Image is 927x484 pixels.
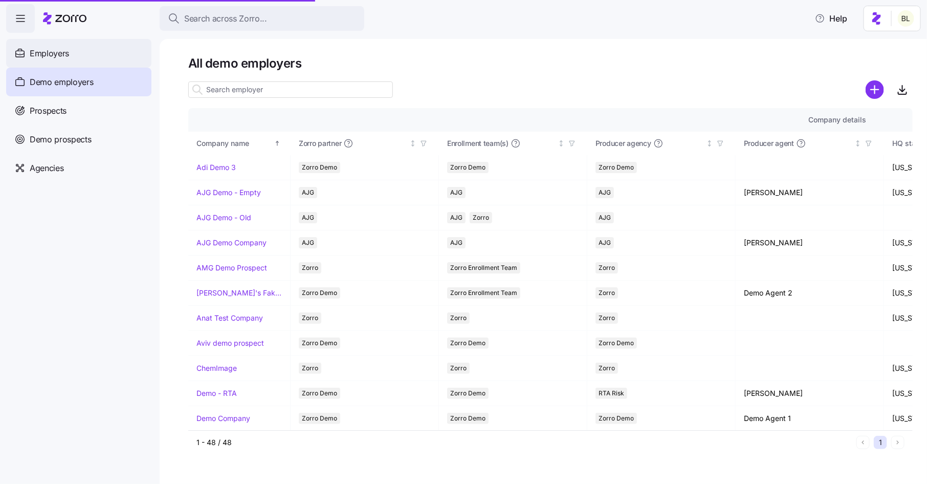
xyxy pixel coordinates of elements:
span: Search across Zorro... [184,12,267,25]
span: AJG [450,237,462,248]
span: Zorro partner [299,138,341,149]
button: Help [807,8,855,29]
span: Zorro [302,312,318,324]
a: Demo Company [196,413,250,424]
span: Zorro [599,262,615,273]
a: Prospects [6,96,151,125]
a: Demo employers [6,68,151,96]
th: Company nameSorted ascending [188,132,291,155]
span: Zorro [599,312,615,324]
span: AJG [450,212,462,223]
span: AJG [450,187,462,198]
th: Producer agencyNot sorted [587,132,736,155]
span: AJG [599,187,611,198]
a: Agencies [6,154,151,182]
td: Demo Agent 1 [736,406,884,431]
span: Zorro [302,363,318,374]
a: [PERSON_NAME]'s Fake Company [196,288,282,298]
div: Not sorted [706,140,713,147]
div: Not sorted [558,140,565,147]
a: ChemImage [196,363,237,373]
span: Demo prospects [30,133,92,146]
span: Zorro [599,363,615,374]
span: Zorro Demo [450,338,485,349]
span: Prospects [30,104,67,117]
button: Next page [891,436,904,449]
span: RTA Risk [599,388,624,399]
span: Zorro Demo [450,388,485,399]
a: Anat Test Company [196,313,263,323]
a: Demo prospects [6,125,151,154]
div: Sorted ascending [274,140,281,147]
th: Enrollment team(s)Not sorted [439,132,587,155]
div: Not sorted [854,140,862,147]
span: Enrollment team(s) [447,138,509,149]
a: AJG Demo - Old [196,213,251,223]
a: Adi Demo 3 [196,162,236,173]
span: Employers [30,47,69,60]
div: 1 - 48 / 48 [196,437,852,448]
span: AJG [302,212,314,223]
a: AJG Demo - Empty [196,187,261,198]
span: Zorro [450,312,467,324]
span: Zorro Demo [302,388,337,399]
th: Zorro partnerNot sorted [291,132,439,155]
span: Zorro [450,363,467,374]
span: Zorro [473,212,489,223]
button: 1 [874,436,887,449]
span: Producer agency [595,138,651,149]
span: Zorro Demo [450,162,485,173]
a: AMG Demo Prospect [196,263,267,273]
span: Zorro Demo [599,338,634,349]
svg: add icon [866,80,884,99]
button: Search across Zorro... [160,6,364,31]
span: AJG [599,212,611,223]
a: AJG Demo Company [196,238,267,248]
span: Zorro Demo [302,338,337,349]
td: [PERSON_NAME] [736,230,884,256]
span: Zorro Enrollment Team [450,287,517,299]
td: Demo Agent 2 [736,281,884,306]
a: Employers [6,39,151,68]
span: AJG [302,187,314,198]
a: Demo - RTA [196,388,237,398]
img: 2fabda6663eee7a9d0b710c60bc473af [898,10,914,27]
span: Zorro Demo [599,162,634,173]
span: Producer agent [744,138,794,149]
span: Zorro Demo [302,287,337,299]
span: Zorro [302,262,318,273]
span: AJG [599,237,611,248]
button: Previous page [856,436,870,449]
span: Zorro Demo [302,413,337,424]
span: Help [815,12,847,25]
span: Zorro Demo [450,413,485,424]
span: AJG [302,237,314,248]
th: Producer agentNot sorted [736,132,884,155]
span: Zorro [599,287,615,299]
h1: All demo employers [188,55,913,71]
span: Zorro Enrollment Team [450,262,517,273]
span: Zorro Demo [302,162,337,173]
td: [PERSON_NAME] [736,180,884,205]
span: Zorro Demo [599,413,634,424]
div: Company name [196,138,272,149]
input: Search employer [188,81,393,98]
div: Not sorted [409,140,416,147]
a: Aviv demo prospect [196,338,264,348]
span: Demo employers [30,76,94,89]
td: [PERSON_NAME] [736,381,884,406]
span: Agencies [30,162,63,175]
